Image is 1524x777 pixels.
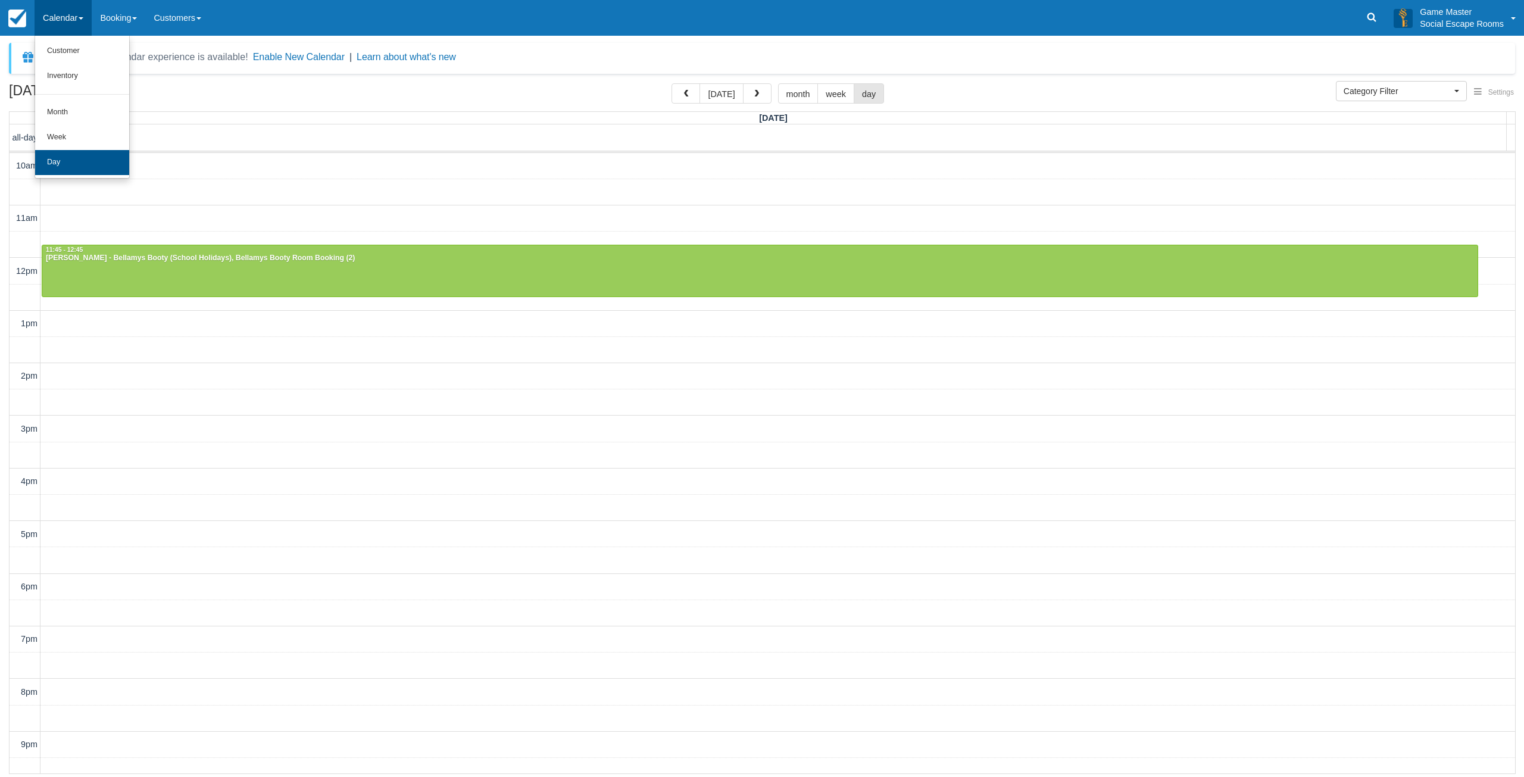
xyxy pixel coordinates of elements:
img: A3 [1394,8,1413,27]
span: 1pm [21,319,38,328]
div: A new Booking Calendar experience is available! [40,50,248,64]
span: 7pm [21,634,38,644]
button: week [817,83,854,104]
button: Enable New Calendar [253,51,345,63]
a: Month [35,100,129,125]
a: Customer [35,39,129,64]
span: 9pm [21,739,38,749]
p: Game Master [1420,6,1504,18]
span: 12pm [16,266,38,276]
p: Social Escape Rooms [1420,18,1504,30]
span: all-day [13,133,38,142]
span: | [349,52,352,62]
span: 5pm [21,529,38,539]
img: checkfront-main-nav-mini-logo.png [8,10,26,27]
button: day [854,83,884,104]
button: [DATE] [699,83,743,104]
span: 3pm [21,424,38,433]
span: 4pm [21,476,38,486]
span: 11:45 - 12:45 [46,246,83,253]
a: Learn about what's new [357,52,456,62]
a: Day [35,150,129,175]
h2: [DATE] [9,83,160,105]
span: Category Filter [1344,85,1451,97]
a: 11:45 - 12:45[PERSON_NAME] - Bellamys Booty (School Holidays), Bellamys Booty Room Booking (2) [42,245,1478,297]
span: 10am [16,161,38,170]
button: month [778,83,819,104]
span: 11am [16,213,38,223]
a: Week [35,125,129,150]
span: Settings [1488,88,1514,96]
span: 6pm [21,582,38,591]
span: 8pm [21,687,38,697]
span: [DATE] [759,113,788,123]
span: 2pm [21,371,38,380]
div: [PERSON_NAME] - Bellamys Booty (School Holidays), Bellamys Booty Room Booking (2) [45,254,1475,263]
button: Settings [1467,84,1521,101]
a: Inventory [35,64,129,89]
button: Category Filter [1336,81,1467,101]
ul: Calendar [35,36,130,179]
